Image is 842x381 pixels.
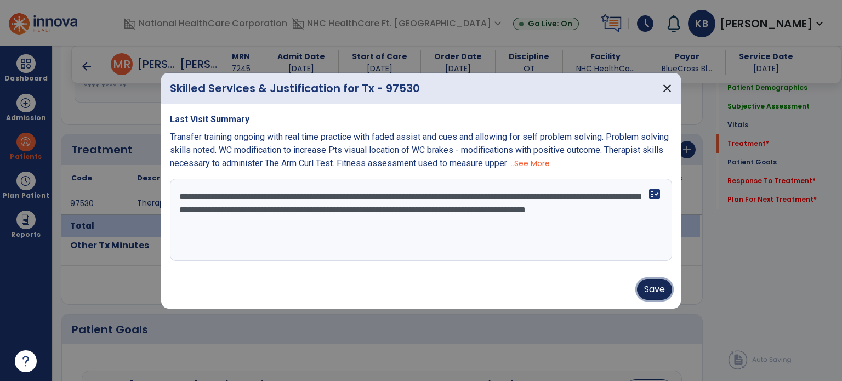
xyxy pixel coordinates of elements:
[637,279,672,300] button: Save
[661,82,674,95] span: close
[170,132,669,168] span: Transfer training ongoing with real time practice with faded assist and cues and allowing for sel...
[514,158,550,169] span: See More
[170,80,420,96] p: Skilled Services & Justification for Tx - 97530
[648,187,661,201] span: fact_check
[653,73,681,104] button: close
[170,114,249,124] span: Last Visit Summary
